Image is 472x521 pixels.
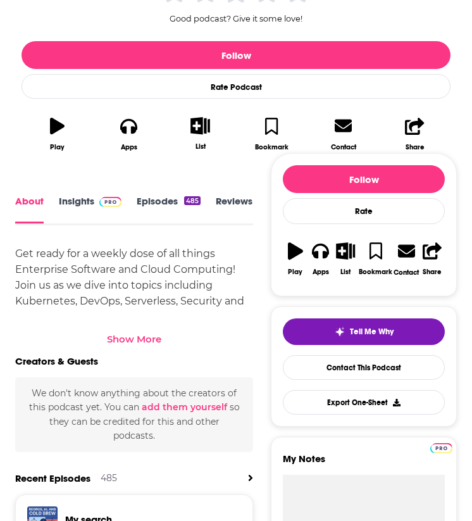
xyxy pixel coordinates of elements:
[307,109,379,159] a: Contact
[419,234,445,284] button: Share
[170,14,302,23] span: Good podcast? Give it some love!
[15,196,44,223] a: About
[22,74,450,99] div: Rate Podcast
[248,472,253,484] a: View All
[283,234,308,284] button: Play
[22,41,450,69] button: Follow
[358,234,393,284] button: Bookmark
[423,268,442,276] div: Share
[15,246,253,436] div: Get ready for a weekly dose of all things Enterprise Software and Cloud Computing! Join us as we ...
[165,109,236,158] button: List
[350,327,394,337] span: Tell Me Why
[288,268,302,276] div: Play
[430,443,452,453] img: Podchaser Pro
[184,196,201,205] div: 485
[59,196,121,223] a: InsightsPodchaser Pro
[196,142,206,151] div: List
[15,355,98,367] h2: Creators & Guests
[393,234,419,284] a: Contact
[142,402,227,412] button: add them yourself
[333,234,359,284] button: List
[335,327,345,337] img: tell me why sparkle
[379,109,450,159] button: Share
[313,268,329,276] div: Apps
[22,109,93,159] button: Play
[340,268,351,276] div: List
[283,390,445,415] button: Export One-Sheet
[430,441,452,453] a: Pro website
[283,355,445,380] a: Contact This Podcast
[283,453,445,475] label: My Notes
[331,142,356,151] div: Contact
[255,143,289,151] div: Bookmark
[308,234,333,284] button: Apps
[99,197,121,207] img: Podchaser Pro
[29,387,240,441] span: We don't know anything about the creators of this podcast yet . You can so they can be credited f...
[283,318,445,345] button: tell me why sparkleTell Me Why
[236,109,307,159] button: Bookmark
[359,268,392,276] div: Bookmark
[101,472,117,484] div: 485
[15,472,90,484] a: Recent Episodes
[406,143,425,151] div: Share
[394,268,419,277] div: Contact
[283,165,445,193] button: Follow
[93,109,165,159] button: Apps
[216,196,252,223] a: Reviews
[137,196,201,223] a: Episodes485
[50,143,65,151] div: Play
[121,143,137,151] div: Apps
[283,198,445,224] div: Rate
